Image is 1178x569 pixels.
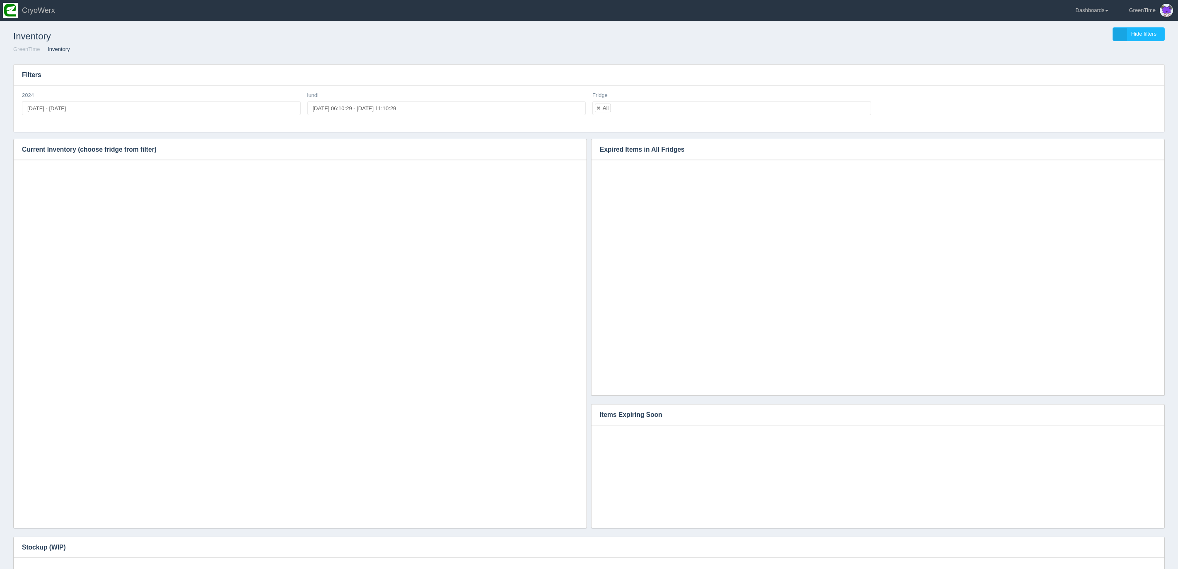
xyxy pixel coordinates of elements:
h3: Filters [14,65,1164,85]
li: Inventory [41,46,70,53]
h1: Inventory [13,27,589,46]
div: GreenTime [1129,2,1156,19]
span: Hide filters [1131,31,1156,37]
h3: Items Expiring Soon [591,404,1152,425]
img: Profile Picture [1160,4,1173,17]
label: Fridge [592,92,608,99]
div: All [603,105,608,111]
label: 2024 [22,92,34,99]
h3: Stockup (WIP) [14,537,1152,558]
a: GreenTime [13,46,40,52]
a: Hide filters [1113,27,1165,41]
h3: Expired Items in All Fridges [591,139,1152,160]
img: so2zg2bv3y2ub16hxtjr.png [3,3,18,18]
span: CryoWerx [22,6,55,15]
label: lundi [307,92,319,99]
h3: Current Inventory (choose fridge from filter) [14,139,574,160]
